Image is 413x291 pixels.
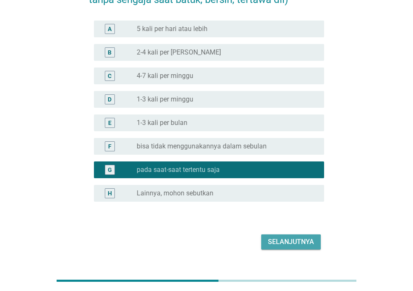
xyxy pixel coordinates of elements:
label: pada saat-saat tertentu saja [137,166,220,174]
div: F [108,142,112,151]
div: A [108,24,112,33]
div: H [108,189,112,197]
label: 5 kali per hari atau lebih [137,25,208,33]
div: Selanjutnya [268,237,314,247]
div: D [108,95,112,104]
label: Lainnya, mohon sebutkan [137,189,213,197]
button: Selanjutnya [261,234,321,249]
div: B [108,48,112,57]
div: C [108,71,112,80]
label: 1-3 kali per minggu [137,95,193,104]
label: bisa tidak menggunakannya dalam sebulan [137,142,267,151]
label: 4-7 kali per minggu [137,72,193,80]
div: G [108,165,112,174]
div: E [108,118,112,127]
label: 1-3 kali per bulan [137,119,187,127]
label: 2-4 kali per [PERSON_NAME] [137,48,221,57]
